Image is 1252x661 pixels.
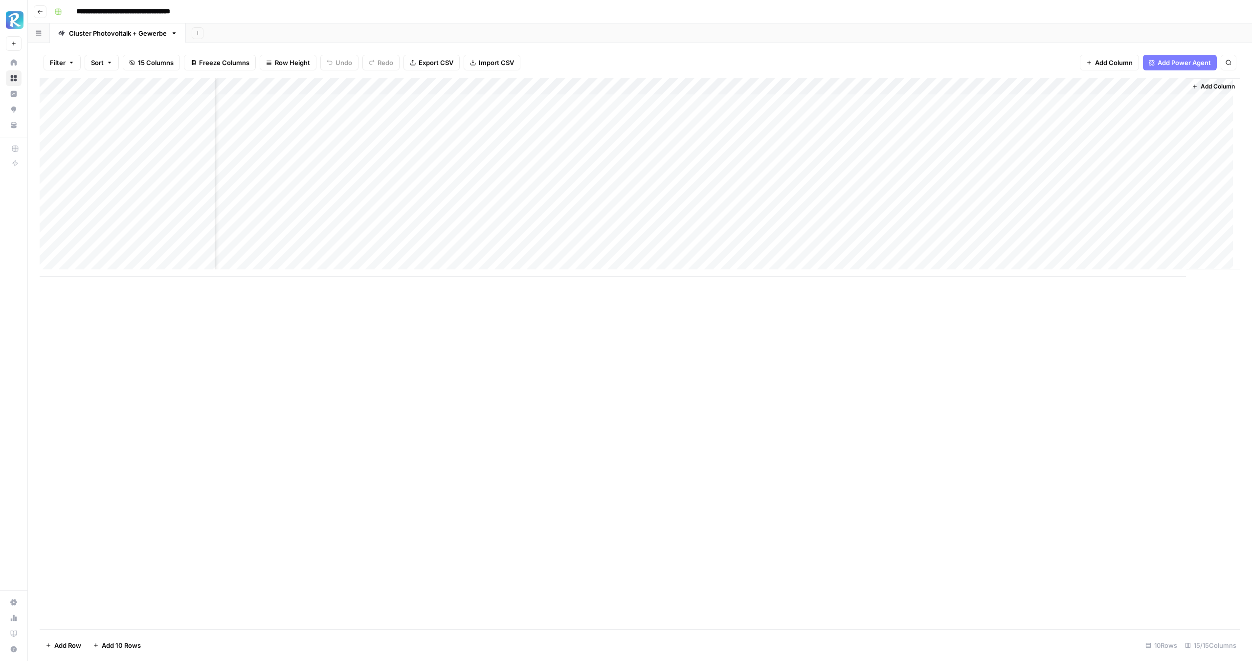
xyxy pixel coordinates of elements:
[199,58,249,67] span: Freeze Columns
[6,117,22,133] a: Your Data
[123,55,180,70] button: 15 Columns
[1095,58,1133,67] span: Add Column
[362,55,400,70] button: Redo
[54,640,81,650] span: Add Row
[50,23,186,43] a: Cluster Photovoltaik + Gewerbe
[102,640,141,650] span: Add 10 Rows
[85,55,119,70] button: Sort
[335,58,352,67] span: Undo
[6,8,22,32] button: Workspace: Radyant
[6,641,22,657] button: Help + Support
[1141,638,1181,653] div: 10 Rows
[138,58,174,67] span: 15 Columns
[40,638,87,653] button: Add Row
[87,638,147,653] button: Add 10 Rows
[403,55,460,70] button: Export CSV
[6,86,22,102] a: Insights
[479,58,514,67] span: Import CSV
[1143,55,1217,70] button: Add Power Agent
[1181,638,1240,653] div: 15/15 Columns
[6,626,22,641] a: Learning Hub
[1080,55,1139,70] button: Add Column
[6,610,22,626] a: Usage
[50,58,66,67] span: Filter
[464,55,520,70] button: Import CSV
[320,55,358,70] button: Undo
[1158,58,1211,67] span: Add Power Agent
[44,55,81,70] button: Filter
[91,58,104,67] span: Sort
[69,28,167,38] div: Cluster Photovoltaik + Gewerbe
[6,595,22,610] a: Settings
[6,70,22,86] a: Browse
[6,102,22,117] a: Opportunities
[260,55,316,70] button: Row Height
[6,55,22,70] a: Home
[184,55,256,70] button: Freeze Columns
[6,11,23,29] img: Radyant Logo
[1188,80,1239,93] button: Add Column
[1201,82,1235,91] span: Add Column
[419,58,453,67] span: Export CSV
[275,58,310,67] span: Row Height
[378,58,393,67] span: Redo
